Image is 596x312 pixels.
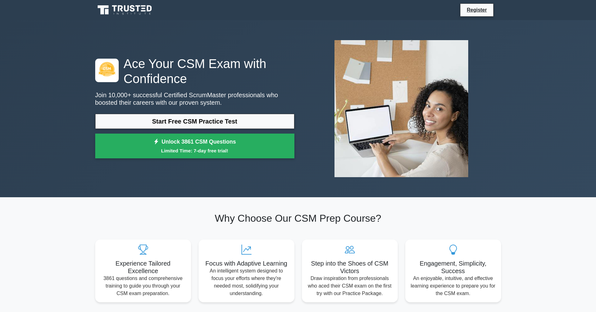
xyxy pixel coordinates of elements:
h5: Experience Tailored Excellence [100,260,186,275]
p: An intelligent system designed to focus your efforts where they're needed most, solidifying your ... [204,267,289,297]
p: Join 10,000+ successful Certified ScrumMaster professionals who boosted their careers with our pr... [95,91,294,106]
h5: Step into the Shoes of CSM Victors [307,260,393,275]
h2: Why Choose Our CSM Prep Course? [95,212,501,224]
p: An enjoyable, intuitive, and effective learning experience to prepare you for the CSM exam. [410,275,496,297]
a: Start Free CSM Practice Test [95,114,294,129]
p: Draw inspiration from professionals who aced their CSM exam on the first try with our Practice Pa... [307,275,393,297]
a: Register [463,6,490,14]
h1: Ace Your CSM Exam with Confidence [95,56,294,86]
a: Unlock 3861 CSM QuestionsLimited Time: 7-day free trial! [95,134,294,159]
small: Limited Time: 7-day free trial! [103,147,287,154]
h5: Engagement, Simplicity, Success [410,260,496,275]
p: 3861 questions and comprehensive training to guide you through your CSM exam preparation. [100,275,186,297]
h5: Focus with Adaptive Learning [204,260,289,267]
